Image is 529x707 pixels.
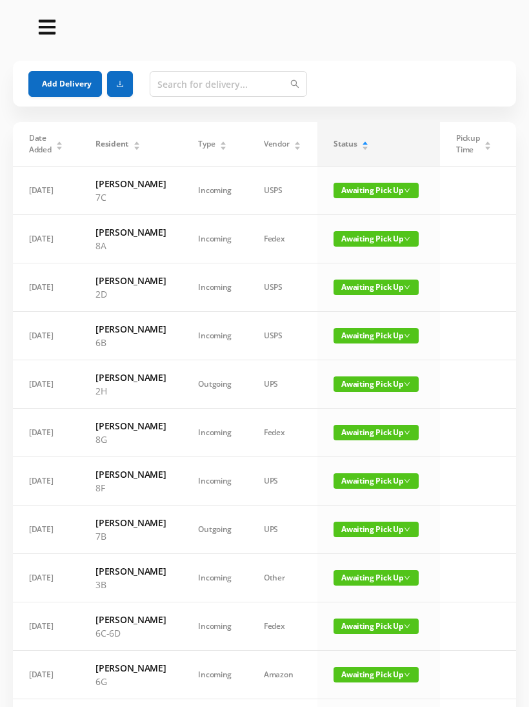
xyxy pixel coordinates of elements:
[404,187,410,194] i: icon: down
[13,651,79,699] td: [DATE]
[404,429,410,436] i: icon: down
[248,312,317,360] td: USPS
[13,457,79,506] td: [DATE]
[361,139,369,147] div: Sort
[334,280,419,295] span: Awaiting Pick Up
[95,274,166,287] h6: [PERSON_NAME]
[95,336,166,349] p: 6B
[334,183,419,198] span: Awaiting Pick Up
[95,190,166,204] p: 7C
[95,287,166,301] p: 2D
[29,132,52,156] span: Date Added
[95,481,166,495] p: 8F
[334,522,419,537] span: Awaiting Pick Up
[334,328,419,343] span: Awaiting Pick Up
[95,177,166,190] h6: [PERSON_NAME]
[182,215,248,263] td: Incoming
[13,554,79,602] td: [DATE]
[334,425,419,440] span: Awaiting Pick Up
[133,139,140,143] i: icon: caret-up
[294,139,301,143] i: icon: caret-up
[13,409,79,457] td: [DATE]
[56,139,63,143] i: icon: caret-up
[198,138,215,150] span: Type
[28,71,102,97] button: Add Delivery
[13,506,79,554] td: [DATE]
[334,138,357,150] span: Status
[182,167,248,215] td: Incoming
[182,602,248,651] td: Incoming
[334,231,419,247] span: Awaiting Pick Up
[182,409,248,457] td: Incoming
[334,619,419,634] span: Awaiting Pick Up
[248,167,317,215] td: USPS
[13,602,79,651] td: [DATE]
[95,239,166,252] p: 8A
[95,419,166,433] h6: [PERSON_NAME]
[404,236,410,242] i: icon: down
[362,145,369,149] i: icon: caret-down
[182,360,248,409] td: Outgoing
[13,312,79,360] td: [DATE]
[56,145,63,149] i: icon: caret-down
[484,145,492,149] i: icon: caret-down
[13,263,79,312] td: [DATE]
[95,225,166,239] h6: [PERSON_NAME]
[107,71,133,97] button: icon: download
[334,473,419,489] span: Awaiting Pick Up
[248,263,317,312] td: USPS
[95,661,166,675] h6: [PERSON_NAME]
[294,139,301,147] div: Sort
[182,312,248,360] td: Incoming
[248,506,317,554] td: UPS
[404,478,410,484] i: icon: down
[404,526,410,533] i: icon: down
[220,145,227,149] i: icon: caret-down
[95,564,166,578] h6: [PERSON_NAME]
[290,79,299,88] i: icon: search
[456,132,479,156] span: Pickup Time
[484,139,492,147] div: Sort
[95,613,166,626] h6: [PERSON_NAME]
[182,554,248,602] td: Incoming
[404,575,410,581] i: icon: down
[294,145,301,149] i: icon: caret-down
[404,623,410,630] i: icon: down
[95,529,166,543] p: 7B
[95,322,166,336] h6: [PERSON_NAME]
[95,516,166,529] h6: [PERSON_NAME]
[182,651,248,699] td: Incoming
[95,675,166,688] p: 6G
[362,139,369,143] i: icon: caret-up
[248,457,317,506] td: UPS
[182,263,248,312] td: Incoming
[248,651,317,699] td: Amazon
[95,433,166,446] p: 8G
[95,578,166,591] p: 3B
[264,138,289,150] span: Vendor
[248,554,317,602] td: Other
[334,376,419,392] span: Awaiting Pick Up
[182,457,248,506] td: Incoming
[404,333,410,339] i: icon: down
[404,284,410,291] i: icon: down
[404,671,410,678] i: icon: down
[182,506,248,554] td: Outgoing
[150,71,307,97] input: Search for delivery...
[248,215,317,263] td: Fedex
[95,138,128,150] span: Resident
[95,371,166,384] h6: [PERSON_NAME]
[133,145,140,149] i: icon: caret-down
[334,667,419,682] span: Awaiting Pick Up
[55,139,63,147] div: Sort
[404,381,410,387] i: icon: down
[133,139,141,147] div: Sort
[219,139,227,147] div: Sort
[484,139,492,143] i: icon: caret-up
[13,215,79,263] td: [DATE]
[248,360,317,409] td: UPS
[13,167,79,215] td: [DATE]
[248,602,317,651] td: Fedex
[248,409,317,457] td: Fedex
[95,626,166,640] p: 6C-6D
